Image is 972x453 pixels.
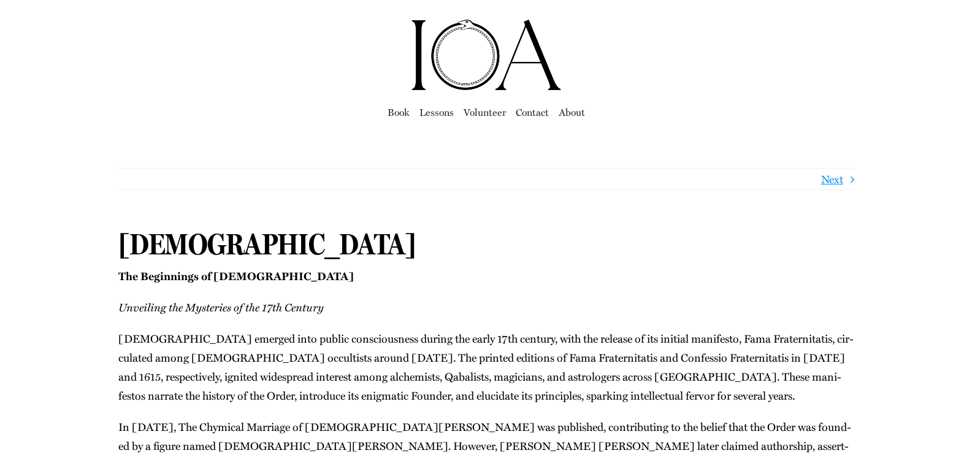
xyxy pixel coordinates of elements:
a: Next [821,169,843,189]
h1: [DEMOGRAPHIC_DATA] [118,227,854,262]
a: Book [388,104,410,121]
p: [DEMOGRAPHIC_DATA] emerged into pub­lic con­scious­ness dur­ing the ear­ly 17th cen­tu­ry, with t... [118,329,854,405]
a: Lessons [419,104,454,121]
nav: Main [118,92,854,131]
em: Unveil­ing the Mys­ter­ies of the 17th Century [118,299,324,315]
a: ioa-logo [410,16,563,32]
img: Institute of Awakening [410,18,563,92]
a: Vol­un­teer [464,104,506,121]
strong: The Begin­nings of [DEMOGRAPHIC_DATA] [118,268,354,284]
a: Con­tact [516,104,549,121]
a: About [559,104,585,121]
